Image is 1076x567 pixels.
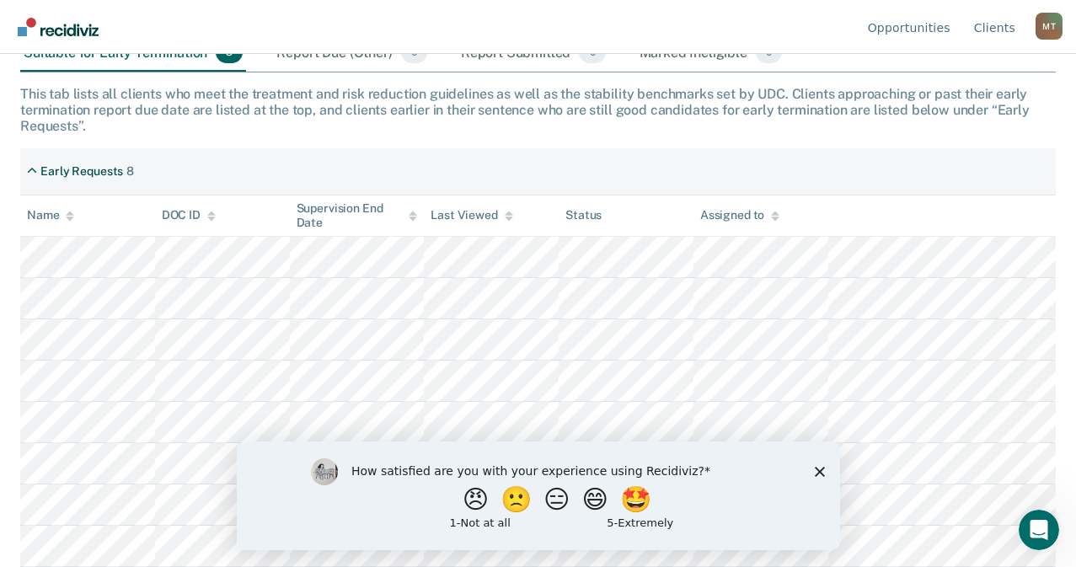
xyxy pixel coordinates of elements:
div: This tab lists all clients who meet the treatment and risk reduction guidelines as well as the st... [20,86,1056,135]
div: Early Requests8 [20,158,141,185]
div: DOC ID [162,208,216,222]
div: Name [27,208,74,222]
div: M T [1036,13,1063,40]
div: Assigned to [700,208,779,222]
img: Recidiviz [18,18,99,36]
div: Supervision End Date [297,201,418,230]
button: Profile dropdown button [1036,13,1063,40]
div: Early Requests [40,164,123,179]
iframe: Survey by Kim from Recidiviz [237,441,840,550]
div: Last Viewed [431,208,512,222]
iframe: Intercom live chat [1019,510,1059,550]
div: Status [565,208,602,222]
div: 8 [126,164,134,179]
